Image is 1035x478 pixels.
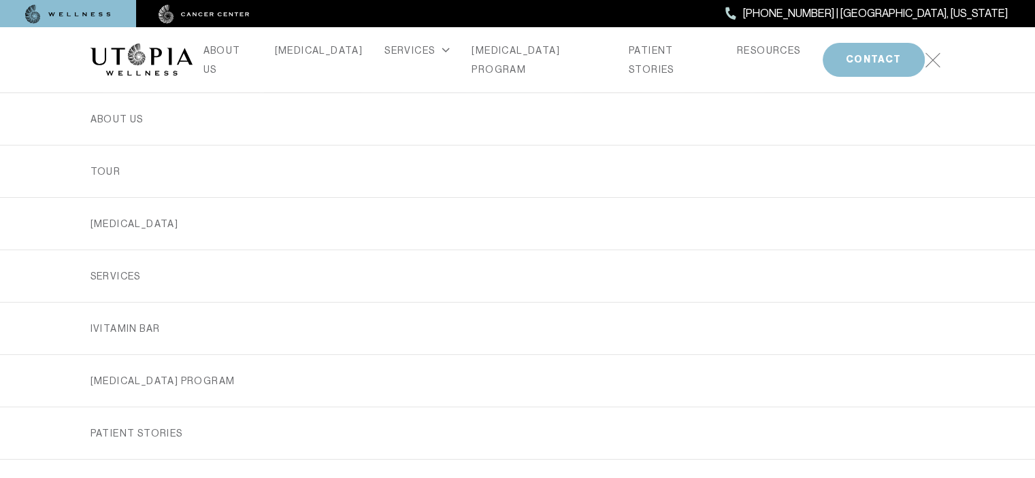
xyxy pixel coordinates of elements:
div: SERVICES [384,41,450,60]
a: SERVICES [91,250,945,302]
a: RESOURCES [737,41,801,60]
a: [PHONE_NUMBER] | [GEOGRAPHIC_DATA], [US_STATE] [725,5,1008,22]
a: [MEDICAL_DATA] PROGRAM [91,355,945,407]
img: icon-hamburger [925,52,940,68]
a: ABOUT US [203,41,253,79]
a: PATIENT STORIES [91,407,945,459]
span: [PHONE_NUMBER] | [GEOGRAPHIC_DATA], [US_STATE] [743,5,1008,22]
a: ABOUT US [91,93,945,145]
img: cancer center [159,5,250,24]
a: [MEDICAL_DATA] PROGRAM [472,41,607,79]
a: iVitamin Bar [91,303,945,354]
img: wellness [25,5,111,24]
button: CONTACT [823,43,925,77]
img: logo [91,44,193,76]
a: PATIENT STORIES [629,41,715,79]
a: [MEDICAL_DATA] [91,198,945,250]
a: [MEDICAL_DATA] [275,41,363,60]
a: TOUR [91,146,945,197]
